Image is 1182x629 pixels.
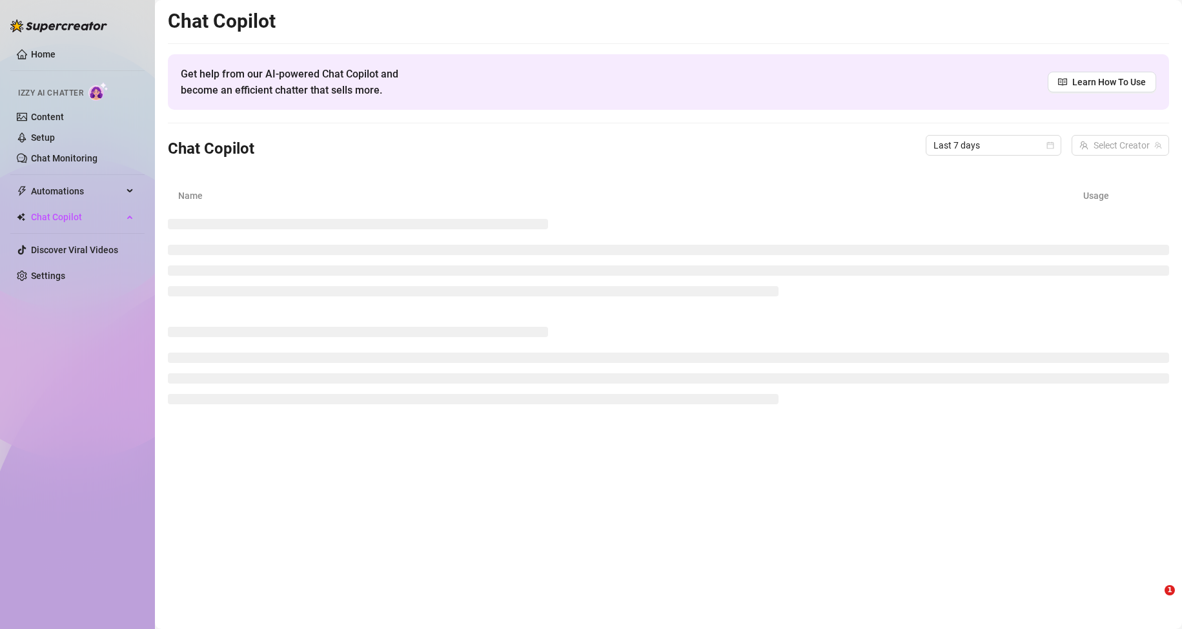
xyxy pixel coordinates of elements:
span: Automations [31,181,123,201]
span: Learn How To Use [1072,75,1146,89]
span: thunderbolt [17,186,27,196]
article: Usage [1083,189,1159,203]
h2: Chat Copilot [168,9,1169,34]
span: calendar [1046,141,1054,149]
a: Home [31,49,56,59]
span: Last 7 days [933,136,1054,155]
article: Name [178,189,1083,203]
a: Learn How To Use [1048,72,1156,92]
span: 1 [1165,585,1175,595]
span: Get help from our AI-powered Chat Copilot and become an efficient chatter that sells more. [181,66,429,98]
a: Setup [31,132,55,143]
span: Izzy AI Chatter [18,87,83,99]
span: team [1154,141,1162,149]
h3: Chat Copilot [168,139,254,160]
a: Content [31,112,64,122]
a: Chat Monitoring [31,153,97,163]
img: logo-BBDzfeDw.svg [10,19,107,32]
a: Settings [31,271,65,281]
span: Chat Copilot [31,207,123,227]
img: AI Chatter [88,82,108,101]
a: Discover Viral Videos [31,245,118,255]
img: Chat Copilot [17,212,25,222]
span: read [1058,77,1067,87]
iframe: Intercom live chat [1138,585,1169,616]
